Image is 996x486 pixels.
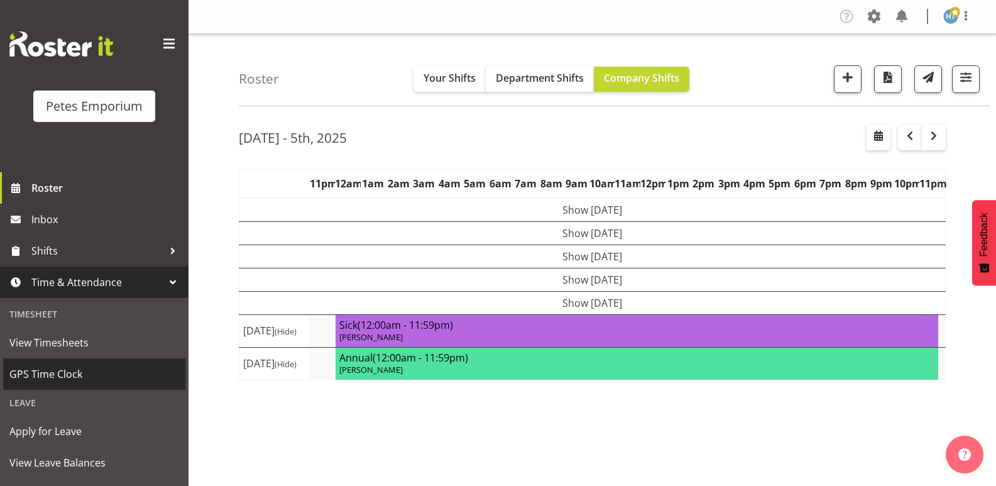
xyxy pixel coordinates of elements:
th: 12am [335,169,360,198]
span: View Timesheets [9,333,179,352]
h4: Sick [339,319,934,331]
span: (Hide) [275,358,297,370]
span: (Hide) [275,326,297,337]
div: Leave [3,390,185,416]
span: Inbox [31,210,182,229]
th: 9pm [869,169,894,198]
button: Filter Shifts [952,65,980,93]
span: GPS Time Clock [9,365,179,384]
th: 9am [564,169,589,198]
th: 12pm [640,169,665,198]
th: 5pm [767,169,792,198]
th: 3pm [716,169,742,198]
div: Timesheet [3,301,185,327]
th: 5am [462,169,488,198]
span: Shifts [31,241,163,260]
span: Department Shifts [496,71,584,85]
th: 11pm [310,169,335,198]
th: 11am [615,169,640,198]
h4: Roster [239,72,279,86]
span: Time & Attendance [31,273,163,292]
td: Show [DATE] [239,221,946,245]
th: 7am [513,169,538,198]
th: 4am [437,169,462,198]
img: Rosterit website logo [9,31,113,57]
button: Department Shifts [486,67,594,92]
th: 10am [589,169,615,198]
th: 11pm [919,169,945,198]
span: (12:00am - 11:59pm) [373,351,468,365]
th: 4pm [742,169,767,198]
a: Apply for Leave [3,416,185,447]
button: Feedback - Show survey [972,200,996,285]
a: View Leave Balances [3,447,185,478]
span: Company Shifts [604,71,679,85]
a: View Timesheets [3,327,185,358]
span: View Leave Balances [9,453,179,472]
img: help-xxl-2.png [958,448,971,461]
td: [DATE] [239,314,310,347]
h4: Annual [339,351,934,364]
th: 6am [488,169,513,198]
span: [PERSON_NAME] [339,364,403,375]
span: Your Shifts [424,71,476,85]
td: Show [DATE] [239,198,946,222]
span: Apply for Leave [9,422,179,441]
button: Company Shifts [594,67,689,92]
td: [DATE] [239,347,310,380]
span: Roster [31,179,182,197]
button: Add a new shift [834,65,862,93]
img: helena-tomlin701.jpg [943,9,958,24]
h2: [DATE] - 5th, 2025 [239,130,347,146]
td: Show [DATE] [239,291,946,314]
button: Download a PDF of the roster according to the set date range. [874,65,902,93]
th: 10pm [894,169,919,198]
button: Select a specific date within the roster. [867,125,890,150]
td: Show [DATE] [239,245,946,268]
a: GPS Time Clock [3,358,185,390]
td: Show [DATE] [239,268,946,291]
span: (12:00am - 11:59pm) [358,318,453,332]
th: 6pm [792,169,818,198]
div: Petes Emporium [46,97,143,116]
th: 8pm [843,169,868,198]
th: 8am [539,169,564,198]
th: 1am [361,169,386,198]
th: 1pm [665,169,691,198]
th: 3am [412,169,437,198]
th: 2am [386,169,411,198]
th: 2pm [691,169,716,198]
button: Your Shifts [413,67,486,92]
span: Feedback [978,213,990,257]
span: [PERSON_NAME] [339,331,403,343]
button: Send a list of all shifts for the selected filtered period to all rostered employees. [914,65,942,93]
th: 7pm [818,169,843,198]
